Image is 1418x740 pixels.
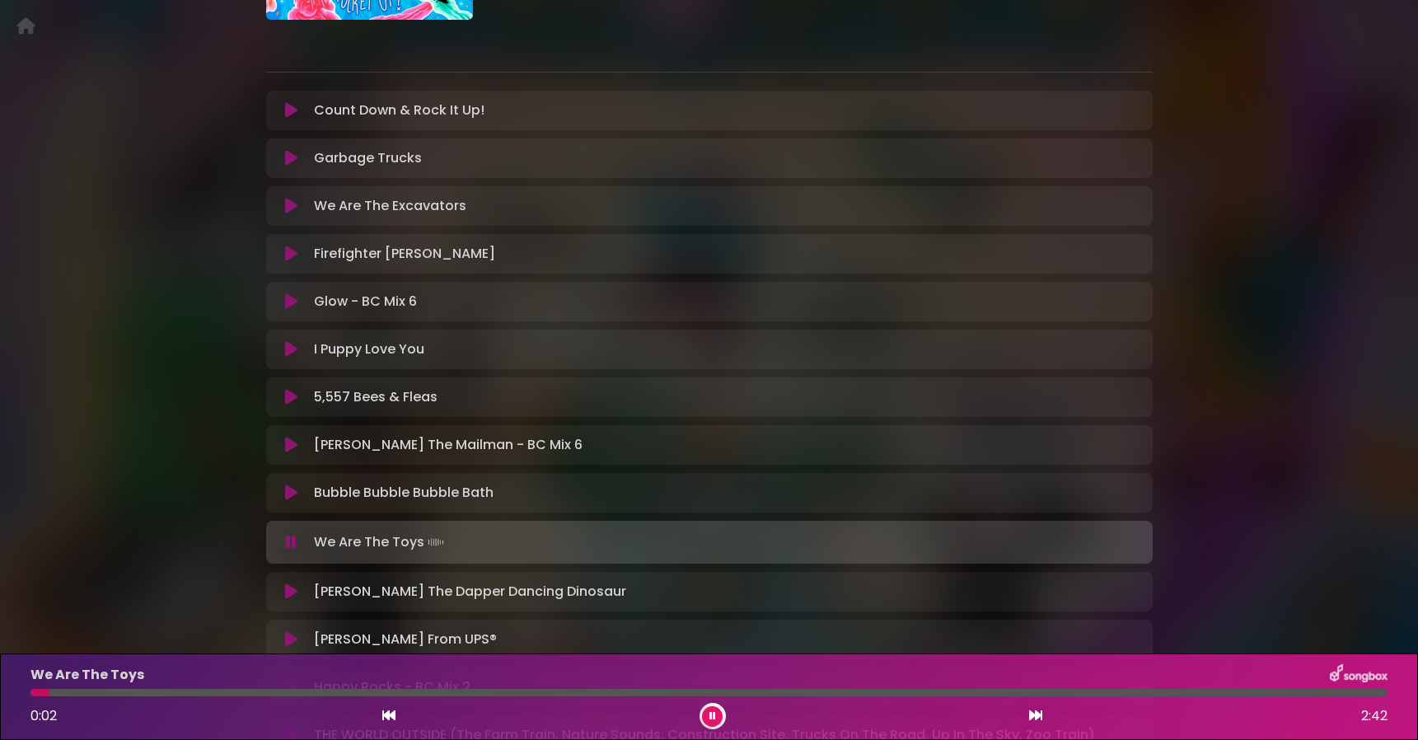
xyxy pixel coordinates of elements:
[424,531,447,554] img: waveform4.gif
[314,531,447,554] p: We Are The Toys
[314,483,494,503] p: Bubble Bubble Bubble Bath
[314,582,626,602] p: [PERSON_NAME] The Dapper Dancing Dinosaur
[314,244,495,264] p: Firefighter [PERSON_NAME]
[314,101,484,120] p: Count Down & Rock It Up!
[314,387,438,407] p: 5,557 Bees & Fleas
[314,340,424,359] p: I Puppy Love You
[314,630,497,649] p: [PERSON_NAME] From UPS®
[314,148,422,168] p: Garbage Trucks
[30,706,57,725] span: 0:02
[314,196,466,216] p: We Are The Excavators
[314,292,417,311] p: Glow - BC Mix 6
[314,435,583,455] p: [PERSON_NAME] The Mailman - BC Mix 6
[1330,664,1388,686] img: songbox-logo-white.png
[1361,706,1388,726] span: 2:42
[30,665,144,685] p: We Are The Toys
